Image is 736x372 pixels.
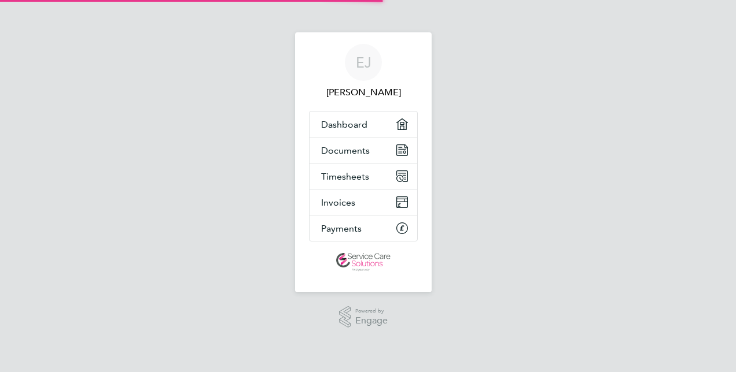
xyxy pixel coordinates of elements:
a: Dashboard [310,111,417,137]
a: Go to home page [309,253,418,271]
nav: Main navigation [295,32,432,292]
span: EJ [356,55,371,70]
img: servicecare-logo-retina.png [336,253,391,271]
a: EJ[PERSON_NAME] [309,44,418,99]
span: Documents [321,145,370,156]
span: Timesheets [321,171,369,182]
a: Timesheets [310,163,417,189]
a: Invoices [310,189,417,215]
a: Payments [310,215,417,241]
a: Documents [310,137,417,163]
span: Invoices [321,197,355,208]
span: Dashboard [321,119,367,130]
span: Esther Jilo [309,85,418,99]
a: Powered byEngage [339,306,388,328]
span: Powered by [355,306,388,316]
span: Payments [321,223,362,234]
span: Engage [355,316,388,326]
